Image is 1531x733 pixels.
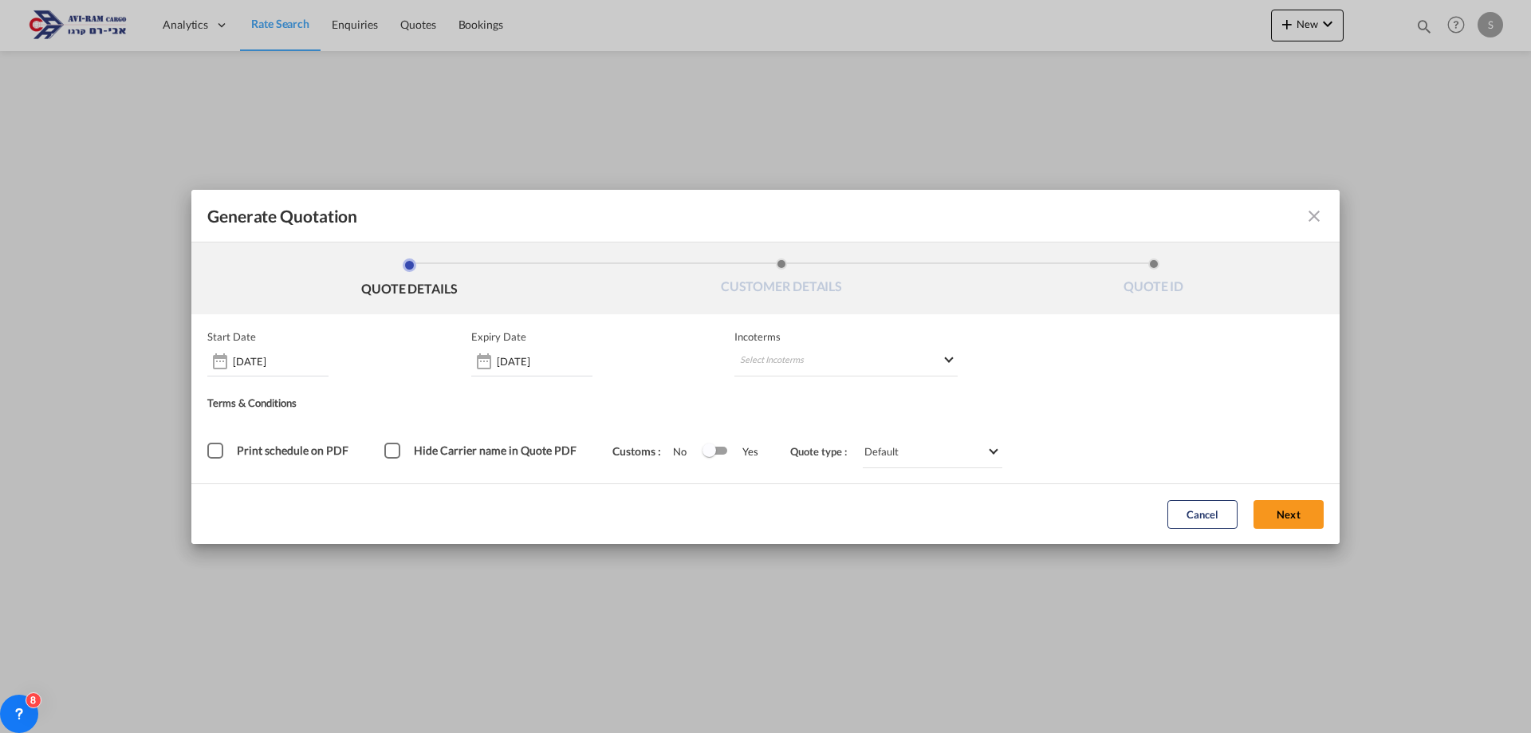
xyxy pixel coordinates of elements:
li: QUOTE DETAILS [223,258,596,301]
span: Print schedule on PDF [237,443,348,457]
div: Terms & Conditions [207,396,765,416]
li: CUSTOMER DETAILS [596,258,968,301]
span: Generate Quotation [207,206,357,227]
span: Yes [726,445,758,458]
md-dialog: Generate QuotationQUOTE ... [191,190,1340,544]
button: Cancel [1167,500,1238,529]
input: Start date [233,355,329,368]
md-checkbox: Print schedule on PDF [207,443,352,459]
span: Customs : [612,444,673,458]
md-select: Select Incoterms [734,348,958,376]
span: Hide Carrier name in Quote PDF [414,443,577,457]
li: QUOTE ID [967,258,1340,301]
md-switch: Switch 1 [703,439,726,463]
p: Start Date [207,330,256,343]
p: Expiry Date [471,330,526,343]
span: Quote type : [790,445,859,458]
md-icon: icon-close fg-AAA8AD cursor m-0 [1305,207,1324,226]
input: Expiry date [497,355,592,368]
md-checkbox: Hide Carrier name in Quote PDF [384,443,581,459]
button: Next [1254,500,1324,529]
span: Incoterms [734,330,958,343]
span: No [673,445,703,458]
div: Default [864,445,899,458]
